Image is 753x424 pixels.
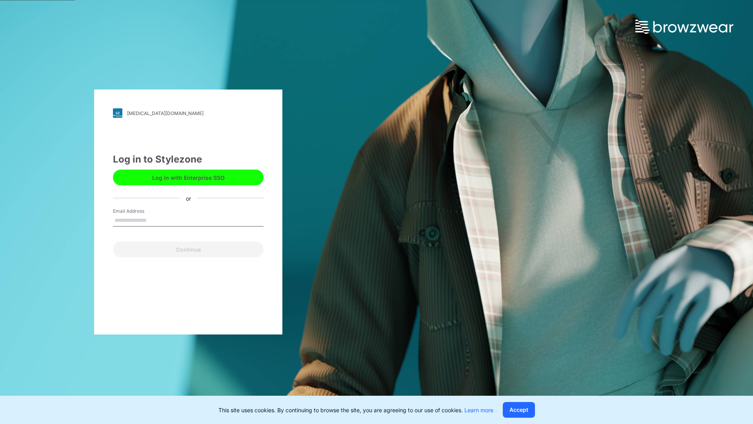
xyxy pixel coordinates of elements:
[113,208,168,215] label: Email Address
[113,108,264,118] a: [MEDICAL_DATA][DOMAIN_NAME]
[113,152,264,166] div: Log in to Stylezone
[218,406,493,414] p: This site uses cookies. By continuing to browse the site, you are agreeing to our use of cookies.
[113,108,122,118] img: svg+xml;base64,PHN2ZyB3aWR0aD0iMjgiIGhlaWdodD0iMjgiIHZpZXdCb3g9IjAgMCAyOCAyOCIgZmlsbD0ibm9uZSIgeG...
[127,110,204,116] div: [MEDICAL_DATA][DOMAIN_NAME]
[464,407,493,413] a: Learn more
[635,20,733,34] img: browzwear-logo.73288ffb.svg
[180,194,197,202] div: or
[113,170,264,185] button: Log in with Enterprise SSO
[503,402,535,418] button: Accept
